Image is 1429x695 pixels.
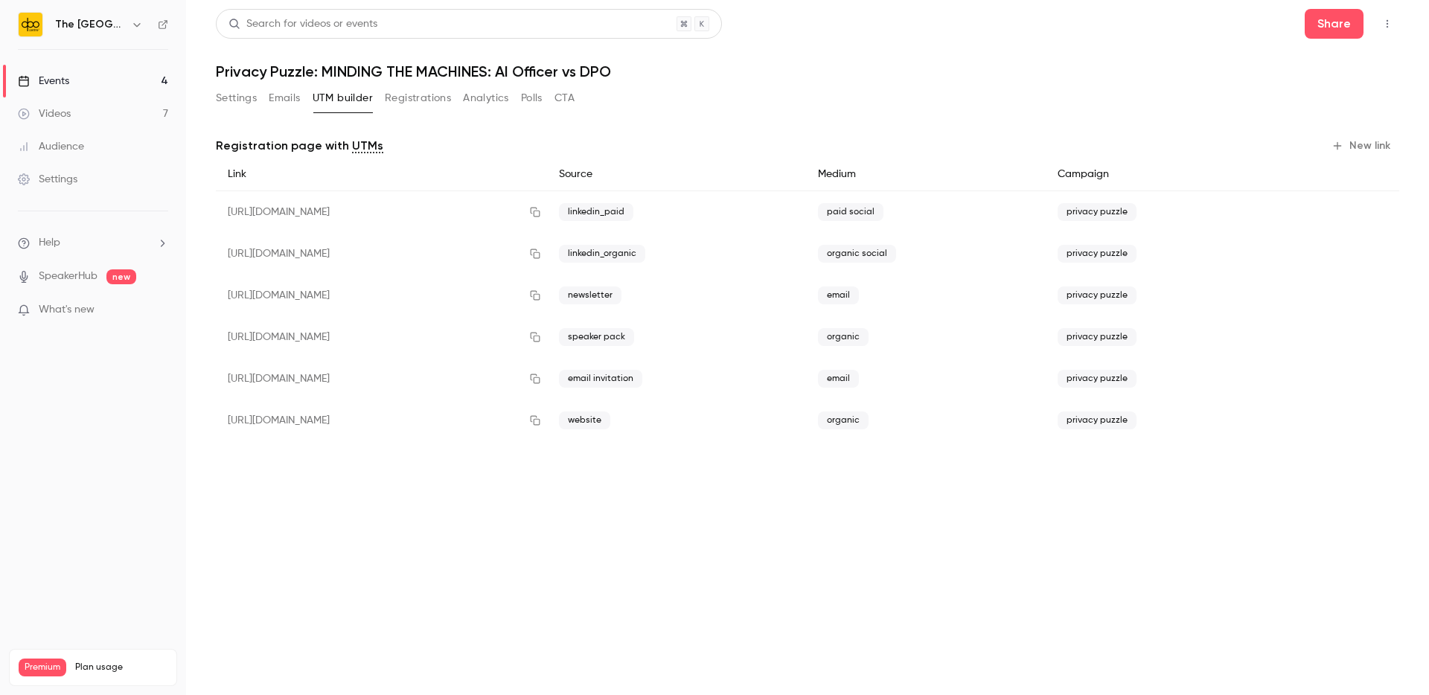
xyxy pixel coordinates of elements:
span: privacy puzzle [1058,245,1137,263]
button: Share [1305,9,1364,39]
button: Polls [521,86,543,110]
div: [URL][DOMAIN_NAME] [216,233,547,275]
h6: The [GEOGRAPHIC_DATA] [55,17,125,32]
div: Settings [18,172,77,187]
span: What's new [39,302,95,318]
span: new [106,269,136,284]
button: Analytics [463,86,509,110]
div: Medium [806,158,1046,191]
span: privacy puzzle [1058,286,1137,304]
div: [URL][DOMAIN_NAME] [216,316,547,358]
span: organic social [818,245,896,263]
span: linkedin_paid [559,203,633,221]
div: Search for videos or events [228,16,377,32]
span: privacy puzzle [1058,328,1137,346]
button: Settings [216,86,257,110]
li: help-dropdown-opener [18,235,168,251]
div: [URL][DOMAIN_NAME] [216,358,547,400]
div: Campaign [1046,158,1288,191]
button: Emails [269,86,300,110]
span: paid social [818,203,883,221]
span: Help [39,235,60,251]
h1: Privacy Puzzle: MINDING THE MACHINES: AI Officer vs DPO [216,63,1399,80]
div: [URL][DOMAIN_NAME] [216,400,547,441]
span: newsletter [559,286,621,304]
span: email [818,370,859,388]
button: New link [1326,134,1399,158]
span: privacy puzzle [1058,203,1137,221]
div: Source [547,158,806,191]
span: speaker pack [559,328,634,346]
a: SpeakerHub [39,269,97,284]
button: UTM builder [313,86,373,110]
span: linkedin_organic [559,245,645,263]
span: website [559,411,610,429]
img: The DPO Centre [19,13,42,36]
div: [URL][DOMAIN_NAME] [216,191,547,234]
span: organic [818,411,869,429]
button: CTA [554,86,575,110]
span: email [818,286,859,304]
button: Registrations [385,86,451,110]
div: Events [18,74,69,89]
span: Premium [19,659,66,676]
span: privacy puzzle [1058,411,1137,429]
span: email invitation [559,370,642,388]
span: privacy puzzle [1058,370,1137,388]
div: Videos [18,106,71,121]
span: Plan usage [75,662,167,673]
a: UTMs [352,137,383,155]
div: Link [216,158,547,191]
div: [URL][DOMAIN_NAME] [216,275,547,316]
div: Audience [18,139,84,154]
span: organic [818,328,869,346]
p: Registration page with [216,137,383,155]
